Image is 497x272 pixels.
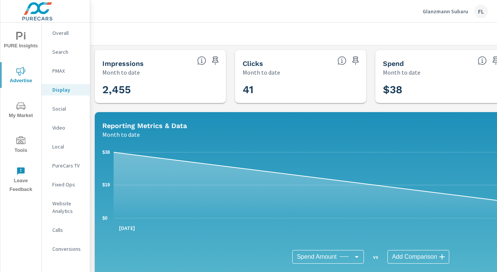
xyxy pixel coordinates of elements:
span: Leave Feedback [3,167,39,194]
h5: Clicks [243,59,263,67]
h5: Reporting Metrics & Data [102,122,187,130]
p: Month to date [102,68,140,77]
p: Fixed Ops [52,181,84,188]
p: vs [364,253,387,260]
p: Month to date [243,68,280,77]
div: Spend Amount [292,250,364,264]
span: PURE Insights [3,32,39,50]
p: PMAX [52,67,84,75]
h3: 2,455 [102,83,218,96]
div: Fixed Ops [42,179,90,190]
div: PureCars TV [42,160,90,171]
span: Add Comparison [392,253,437,261]
span: The amount of money spent on advertising during the period. [478,56,487,65]
span: Tools [3,136,39,155]
h5: Spend [383,59,404,67]
text: $38 [102,150,110,155]
div: Calls [42,224,90,236]
text: $19 [102,182,110,188]
div: Social [42,103,90,114]
div: Search [42,46,90,58]
p: PureCars TV [52,162,84,169]
p: Calls [52,226,84,234]
span: The number of times an ad was clicked by a consumer. [337,56,346,65]
p: Search [52,48,84,56]
h5: Impressions [102,59,144,67]
div: Website Analytics [42,198,90,217]
p: Social [52,105,84,113]
p: [DATE] [114,224,140,232]
div: Video [42,122,90,133]
p: Display [52,86,84,94]
p: Month to date [383,68,420,77]
span: The number of times an ad was shown on your behalf. [197,56,206,65]
p: Glanzmann Subaru [423,8,468,15]
span: Save this to your personalized report [350,55,362,67]
p: Video [52,124,84,131]
h3: 41 [243,83,359,96]
p: Conversions [52,245,84,253]
div: Overall [42,27,90,39]
div: Conversions [42,243,90,255]
div: FL [474,5,488,18]
div: nav menu [0,23,41,197]
div: Local [42,141,90,152]
span: Spend Amount [297,253,337,261]
text: $0 [102,216,108,221]
div: Display [42,84,90,95]
p: Month to date [102,130,140,139]
span: Advertise [3,67,39,85]
p: Overall [52,29,84,37]
div: PMAX [42,65,90,77]
p: Local [52,143,84,150]
p: Website Analytics [52,200,84,215]
div: Add Comparison [387,250,449,264]
span: Save this to your personalized report [209,55,221,67]
span: My Market [3,102,39,120]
